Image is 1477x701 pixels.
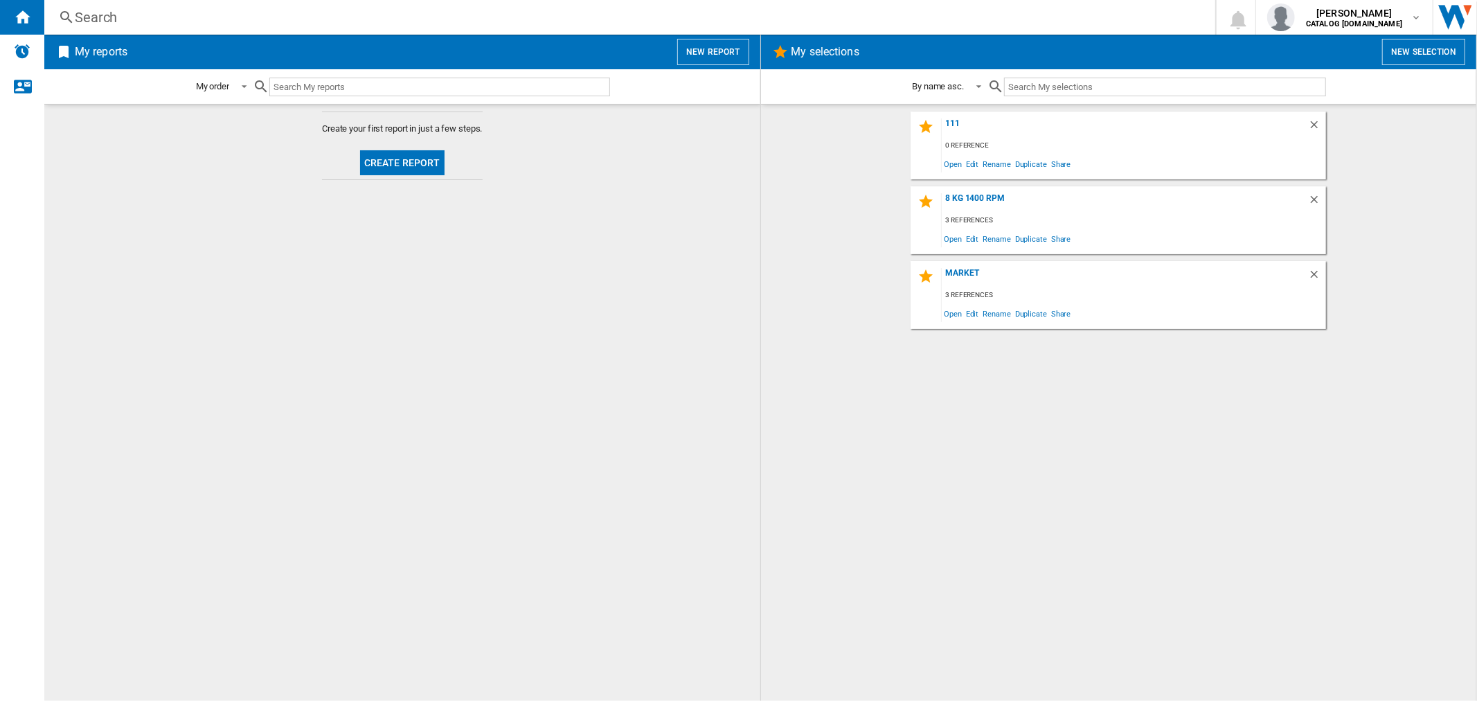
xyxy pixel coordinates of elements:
[360,150,445,175] button: Create report
[912,81,964,91] div: By name asc.
[677,39,749,65] button: New report
[14,43,30,60] img: alerts-logo.svg
[964,229,981,248] span: Edit
[942,304,964,323] span: Open
[1049,154,1073,173] span: Share
[1308,268,1326,287] div: Delete
[322,123,483,135] span: Create your first report in just a few steps.
[942,268,1308,287] div: market
[942,137,1326,154] div: 0 reference
[1013,304,1049,323] span: Duplicate
[981,154,1012,173] span: Rename
[981,304,1012,323] span: Rename
[1306,19,1402,28] b: CATALOG [DOMAIN_NAME]
[1267,3,1295,31] img: profile.jpg
[1308,193,1326,212] div: Delete
[1004,78,1326,96] input: Search My selections
[942,229,964,248] span: Open
[196,81,229,91] div: My order
[942,118,1308,137] div: 111
[942,212,1326,229] div: 3 references
[964,154,981,173] span: Edit
[269,78,610,96] input: Search My reports
[1013,229,1049,248] span: Duplicate
[942,193,1308,212] div: 8 kg 1400 rpm
[1049,304,1073,323] span: Share
[1382,39,1465,65] button: New selection
[1306,6,1402,20] span: [PERSON_NAME]
[981,229,1012,248] span: Rename
[789,39,862,65] h2: My selections
[1013,154,1049,173] span: Duplicate
[75,8,1179,27] div: Search
[1308,118,1326,137] div: Delete
[942,287,1326,304] div: 3 references
[72,39,130,65] h2: My reports
[942,154,964,173] span: Open
[1049,229,1073,248] span: Share
[964,304,981,323] span: Edit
